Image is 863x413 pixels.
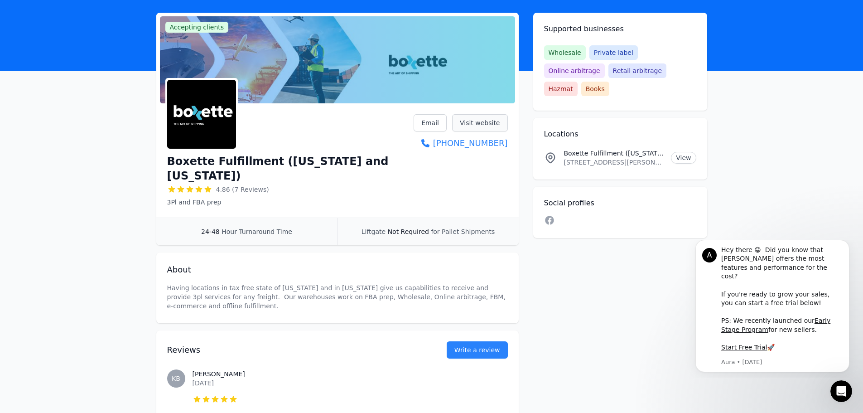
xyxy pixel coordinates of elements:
a: View [671,152,696,164]
h2: Locations [544,129,696,140]
img: Boxette Fulfillment (Delaware and California) [167,80,236,149]
h2: Supported businesses [544,24,696,34]
span: Hour Turnaround Time [222,228,292,235]
iframe: Intercom live chat [830,380,852,402]
a: [PHONE_NUMBER] [414,137,507,150]
span: Books [581,82,609,96]
span: Not Required [388,228,429,235]
time: [DATE] [193,379,214,387]
p: Message from Aura, sent 3d ago [39,118,161,126]
span: 4.86 (7 Reviews) [216,185,269,194]
iframe: Intercom notifications message [682,240,863,378]
span: KB [172,375,180,382]
a: Visit website [452,114,508,131]
p: 3Pl and FBA prep [167,198,414,207]
div: Message content [39,5,161,117]
p: [STREET_ADDRESS][PERSON_NAME][US_STATE] [564,158,664,167]
h2: Reviews [167,344,418,356]
h3: [PERSON_NAME] [193,369,508,379]
span: Retail arbitrage [608,63,666,78]
a: Write a review [447,341,508,359]
div: Profile image for Aura [20,8,35,22]
a: Email [414,114,447,131]
span: Wholesale [544,45,586,60]
b: 🚀 [85,103,93,111]
p: Having locations in tax free state of [US_STATE] and in [US_STATE] give us capabilities to receiv... [167,283,508,311]
span: Liftgate [362,228,386,235]
div: Hey there 😀 Did you know that [PERSON_NAME] offers the most features and performance for the cost... [39,5,161,112]
h2: Social profiles [544,198,696,209]
span: Private label [589,45,638,60]
h1: Boxette Fulfillment ([US_STATE] and [US_STATE]) [167,154,414,183]
a: Start Free Trial [39,103,85,111]
h2: About [167,263,508,276]
span: Hazmat [544,82,578,96]
span: Online arbitrage [544,63,605,78]
span: 24-48 [201,228,220,235]
span: Accepting clients [165,22,229,33]
p: Boxette Fulfillment ([US_STATE] and [US_STATE]) Location [564,149,664,158]
span: for Pallet Shipments [431,228,495,235]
